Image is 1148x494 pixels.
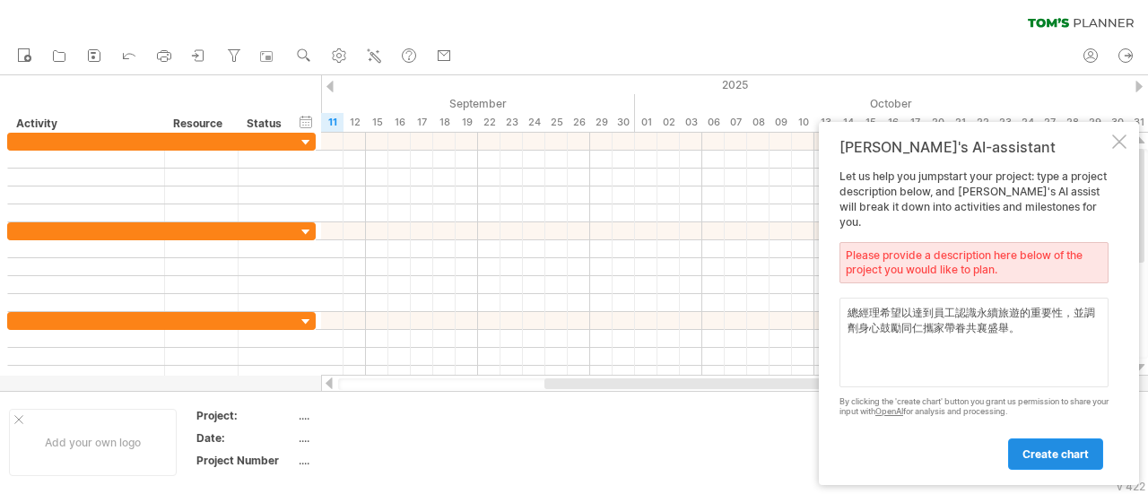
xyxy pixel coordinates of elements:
[321,113,344,132] div: Thursday, 11 September 2025
[725,113,747,132] div: Tuesday, 7 October 2025
[837,113,859,132] div: Tuesday, 14 October 2025
[770,113,792,132] div: Thursday, 9 October 2025
[9,409,177,476] div: Add your own logo
[500,113,523,132] div: Tuesday, 23 September 2025
[16,115,154,133] div: Activity
[994,113,1016,132] div: Thursday, 23 October 2025
[411,113,433,132] div: Wednesday, 17 September 2025
[366,113,388,132] div: Monday, 15 September 2025
[839,138,1109,156] div: [PERSON_NAME]'s AI-assistant
[904,113,926,132] div: Friday, 17 October 2025
[1083,113,1106,132] div: Wednesday, 29 October 2025
[1106,113,1128,132] div: Thursday, 30 October 2025
[747,113,770,132] div: Wednesday, 8 October 2025
[657,113,680,132] div: Thursday, 2 October 2025
[478,113,500,132] div: Monday, 22 September 2025
[1061,113,1083,132] div: Tuesday, 28 October 2025
[456,113,478,132] div: Friday, 19 September 2025
[1016,113,1039,132] div: Friday, 24 October 2025
[388,113,411,132] div: Tuesday, 16 September 2025
[299,453,449,468] div: ....
[635,113,657,132] div: Wednesday, 1 October 2025
[971,113,994,132] div: Wednesday, 22 October 2025
[545,113,568,132] div: Thursday, 25 September 2025
[299,408,449,423] div: ....
[196,453,295,468] div: Project Number
[949,113,971,132] div: Tuesday, 21 October 2025
[839,397,1109,417] div: By clicking the 'create chart' button you grant us permission to share your input with for analys...
[926,113,949,132] div: Monday, 20 October 2025
[1039,113,1061,132] div: Monday, 27 October 2025
[523,113,545,132] div: Wednesday, 24 September 2025
[433,113,456,132] div: Thursday, 18 September 2025
[1008,438,1103,470] a: create chart
[702,113,725,132] div: Monday, 6 October 2025
[839,242,1109,283] div: Please provide a description here below of the project you would like to plan.
[196,430,295,446] div: Date:
[792,113,814,132] div: Friday, 10 October 2025
[173,115,228,133] div: Resource
[247,115,286,133] div: Status
[882,113,904,132] div: Thursday, 16 October 2025
[613,113,635,132] div: Tuesday, 30 September 2025
[590,113,613,132] div: Monday, 29 September 2025
[344,113,366,132] div: Friday, 12 September 2025
[875,406,903,416] a: OpenAI
[568,113,590,132] div: Friday, 26 September 2025
[1117,480,1145,493] div: v 422
[299,430,449,446] div: ....
[1022,447,1089,461] span: create chart
[814,113,837,132] div: Monday, 13 October 2025
[859,113,882,132] div: Wednesday, 15 October 2025
[839,169,1109,469] div: Let us help you jumpstart your project: type a project description below, and [PERSON_NAME]'s AI ...
[142,94,635,113] div: September 2025
[680,113,702,132] div: Friday, 3 October 2025
[196,408,295,423] div: Project:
